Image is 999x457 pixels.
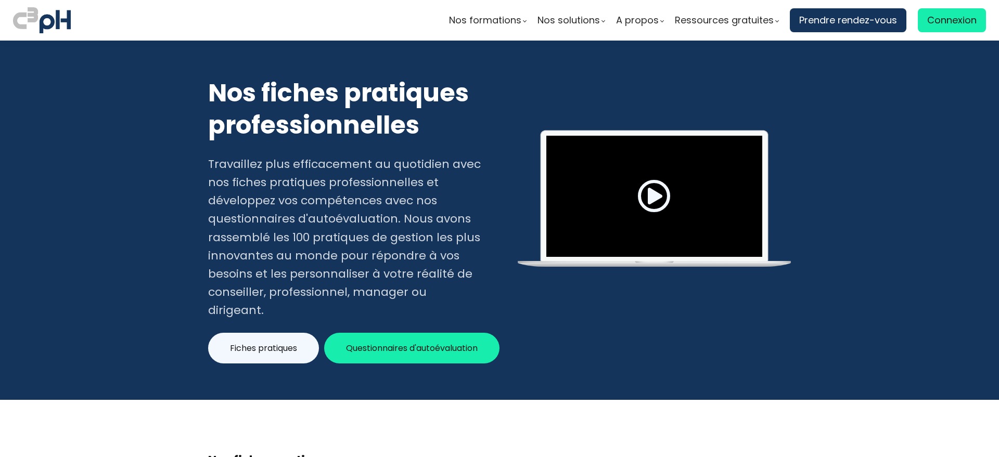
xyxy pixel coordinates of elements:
a: Prendre rendez-vous [790,8,906,32]
span: Prendre rendez-vous [799,12,897,28]
button: Fiches pratiques [208,333,319,363]
span: Ressources gratuites [675,12,774,28]
img: logo C3PH [13,5,71,35]
span: Questionnaires d'autoévaluation [346,342,478,355]
a: Connexion [918,8,986,32]
iframe: chat widget [5,434,111,457]
span: A propos [616,12,659,28]
h2: Nos fiches pratiques professionnelles [208,77,482,142]
div: Travaillez plus efficacement au quotidien avec nos fiches pratiques professionnelles et développe... [208,155,482,320]
span: Nos formations [449,12,521,28]
span: Connexion [927,12,977,28]
button: Questionnaires d'autoévaluation [324,333,499,363]
span: Nos solutions [537,12,600,28]
span: Fiches pratiques [230,342,297,355]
